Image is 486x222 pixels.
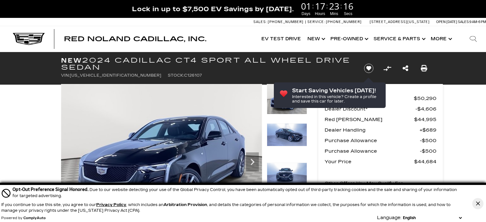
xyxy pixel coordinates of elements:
[342,11,354,17] span: Secs
[325,157,436,166] a: Your Price $44,684
[314,2,326,11] span: 17
[325,126,420,134] span: Dealer Handling
[132,5,294,13] span: Lock in up to $7,500 EV Savings by [DATE].
[64,36,206,42] a: Red Noland Cadillac, Inc.
[469,20,486,24] span: 9 AM-6 PM
[370,20,430,24] a: [STREET_ADDRESS][US_STATE]
[305,20,363,24] a: Service: [PHONE_NUMBER]
[304,26,327,52] a: New
[314,11,326,17] span: Hours
[326,1,328,11] span: :
[420,136,436,145] span: $500
[268,20,304,24] span: [PHONE_NUMBER]
[253,20,305,24] a: Sales: [PHONE_NUMBER]
[325,115,436,124] a: Red [PERSON_NAME] $44,995
[325,147,436,156] a: Purchase Allowance $500
[1,203,451,213] p: If you continue to use this site, you agree to our , which includes an , and details the categori...
[342,2,354,11] span: 16
[414,157,436,166] span: $44,684
[340,1,342,11] span: :
[325,136,420,145] span: Purchase Allowance
[23,216,46,220] a: ComplyAuto
[61,57,353,71] h1: 2024 Cadillac CT4 Sport All Wheel Drive Sedan
[184,73,202,78] span: C126107
[1,216,46,220] div: Powered by
[61,73,70,78] span: VIN:
[436,20,457,24] span: Open [DATE]
[362,63,376,73] button: Save vehicle
[475,3,483,11] a: Close
[325,94,436,103] a: MSRP $50,290
[300,2,312,11] span: 01
[12,187,89,192] span: Opt-Out Preference Signal Honored .
[70,73,161,78] span: [US_VEHICLE_IDENTIFICATION_NUMBER]
[420,126,436,134] span: $689
[253,20,267,24] span: Sales:
[246,152,259,172] div: Next
[472,198,483,209] button: Close Button
[382,64,392,73] button: Compare vehicle
[325,104,436,113] a: Dealer Discount* $4,606
[326,20,362,24] span: [PHONE_NUMBER]
[13,33,45,45] img: Cadillac Dark Logo with Cadillac White Text
[325,147,420,156] span: Purchase Allowance
[420,147,436,156] span: $500
[421,64,427,73] a: Print this New 2024 Cadillac CT4 Sport All Wheel Drive Sedan
[401,215,463,221] select: Language Select
[414,115,436,124] span: $44,995
[415,104,436,113] span: $4,606
[325,179,403,188] p: Other Offers You May Qualify For
[61,57,82,64] strong: New
[164,203,207,207] strong: Arbitration Provision
[325,126,436,134] a: Dealer Handling $689
[325,115,414,124] span: Red [PERSON_NAME]
[325,157,414,166] span: Your Price
[267,84,307,114] img: New 2024 Black Raven Cadillac Sport image 1
[307,20,325,24] span: Service:
[312,1,314,11] span: :
[325,136,436,145] a: Purchase Allowance $500
[327,26,370,52] a: Pre-Owned
[300,11,312,17] span: Days
[458,20,469,24] span: Sales:
[414,94,436,103] span: $50,290
[377,216,401,220] div: Language:
[64,35,206,43] span: Red Noland Cadillac, Inc.
[258,26,304,52] a: EV Test Drive
[325,104,415,113] span: Dealer Discount*
[428,26,454,52] button: More
[267,163,307,186] img: New 2024 Black Raven Cadillac Sport image 3
[328,2,340,11] span: 23
[403,64,408,73] a: Share this New 2024 Cadillac CT4 Sport All Wheel Drive Sedan
[267,123,307,146] img: New 2024 Black Raven Cadillac Sport image 2
[96,203,126,207] a: Privacy Policy
[168,73,184,78] span: Stock:
[325,94,414,103] span: MSRP
[328,11,340,17] span: Mins
[370,26,428,52] a: Service & Parts
[12,186,463,199] div: Due to our website detecting your use of the Global Privacy Control, you have been automatically ...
